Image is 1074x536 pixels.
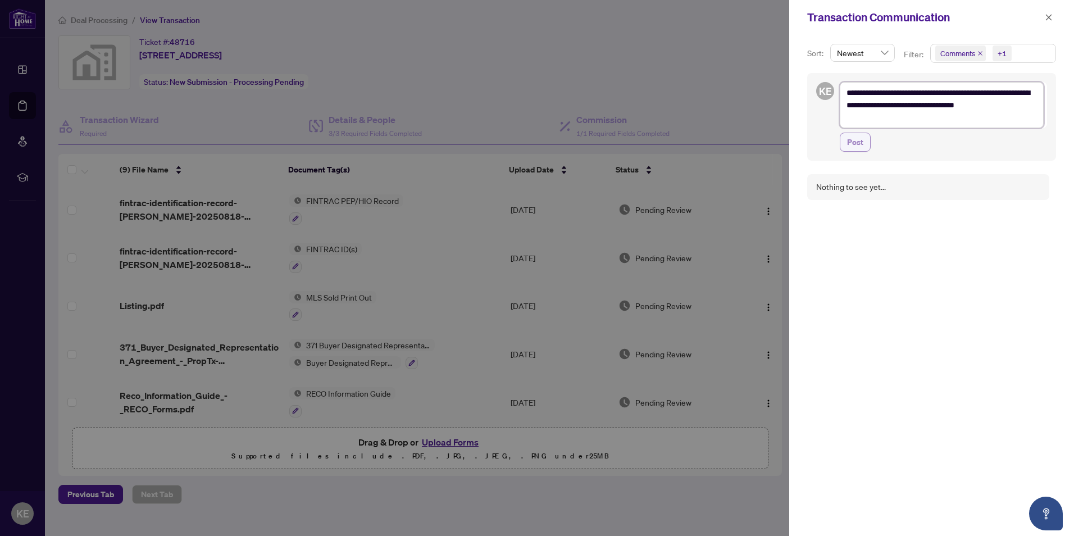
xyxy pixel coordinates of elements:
[819,83,832,99] span: KE
[807,9,1041,26] div: Transaction Communication
[847,133,863,151] span: Post
[837,44,888,61] span: Newest
[904,48,925,61] p: Filter:
[1045,13,1053,21] span: close
[1029,497,1063,530] button: Open asap
[935,46,986,61] span: Comments
[977,51,983,56] span: close
[940,48,975,59] span: Comments
[816,181,886,193] div: Nothing to see yet...
[840,133,871,152] button: Post
[998,48,1007,59] div: +1
[807,47,826,60] p: Sort:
